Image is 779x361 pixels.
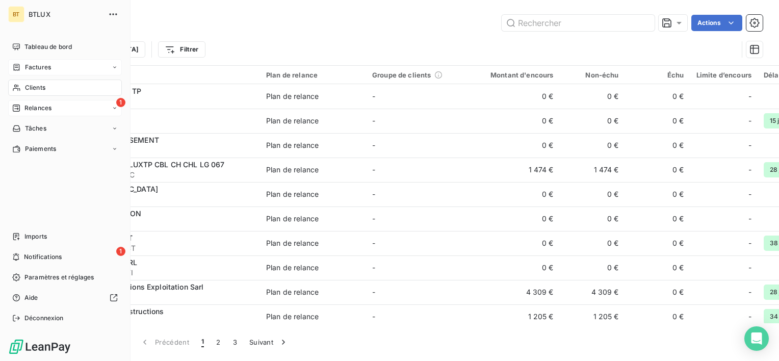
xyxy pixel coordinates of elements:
[748,287,751,297] span: -
[25,83,45,92] span: Clients
[625,133,690,158] td: 0 €
[372,71,431,79] span: Groupe de clients
[472,109,560,133] td: 0 €
[266,263,319,273] div: Plan de relance
[372,92,375,100] span: -
[372,190,375,198] span: -
[372,288,375,296] span: -
[748,140,751,150] span: -
[472,255,560,280] td: 0 €
[748,91,751,101] span: -
[70,282,204,291] span: BAATZ Constructions Exploitation Sarl
[25,144,56,153] span: Paiements
[70,317,254,327] span: CBALTHASAR
[266,165,319,175] div: Plan de relance
[8,339,71,355] img: Logo LeanPay
[631,71,684,79] div: Échu
[372,263,375,272] span: -
[625,255,690,280] td: 0 €
[134,331,195,353] button: Précédent
[70,268,254,278] span: CAPCONSTRUCTI
[372,239,375,247] span: -
[625,158,690,182] td: 0 €
[625,304,690,329] td: 0 €
[266,312,319,322] div: Plan de relance
[560,109,625,133] td: 0 €
[24,104,51,113] span: Relances
[24,42,72,51] span: Tableau de bord
[70,243,254,253] span: CARTCONSTRUCT
[502,15,655,31] input: Rechercher
[691,15,742,31] button: Actions
[625,207,690,231] td: 0 €
[25,124,46,133] span: Tâches
[70,121,254,131] span: CALLEVA
[625,280,690,304] td: 0 €
[560,133,625,158] td: 0 €
[560,231,625,255] td: 0 €
[560,207,625,231] td: 0 €
[372,141,375,149] span: -
[748,312,751,322] span: -
[266,116,319,126] div: Plan de relance
[472,207,560,231] td: 0 €
[8,290,122,306] a: Aide
[748,263,751,273] span: -
[625,231,690,255] td: 0 €
[195,331,210,353] button: 1
[472,304,560,329] td: 1 205 €
[25,63,51,72] span: Factures
[696,71,751,79] div: Limite d’encours
[748,214,751,224] span: -
[70,292,254,302] span: CBAATZ
[625,182,690,207] td: 0 €
[372,214,375,223] span: -
[70,170,254,180] span: CAMGALGIOLUXC
[748,238,751,248] span: -
[748,116,751,126] span: -
[201,337,204,347] span: 1
[70,219,254,229] span: CAPCONSTR
[266,214,319,224] div: Plan de relance
[560,84,625,109] td: 0 €
[748,165,751,175] span: -
[29,10,102,18] span: BTLUX
[266,287,319,297] div: Plan de relance
[560,304,625,329] td: 1 205 €
[24,252,62,262] span: Notifications
[24,314,64,323] span: Déconnexion
[70,194,254,204] span: CAMVIANDEN
[744,326,769,351] div: Open Intercom Messenger
[24,273,94,282] span: Paramètres et réglages
[227,331,243,353] button: 3
[560,280,625,304] td: 4 309 €
[472,133,560,158] td: 0 €
[478,71,554,79] div: Montant d'encours
[566,71,619,79] div: Non-échu
[560,158,625,182] td: 1 474 €
[472,280,560,304] td: 4 309 €
[625,84,690,109] td: 0 €
[70,145,254,156] span: CAMCHL
[210,331,226,353] button: 2
[372,116,375,125] span: -
[266,189,319,199] div: Plan de relance
[24,293,38,302] span: Aide
[24,232,47,241] span: Imports
[372,312,375,321] span: -
[8,6,24,22] div: BT
[116,247,125,256] span: 1
[560,182,625,207] td: 0 €
[560,255,625,280] td: 0 €
[472,84,560,109] td: 0 €
[472,182,560,207] td: 0 €
[266,140,319,150] div: Plan de relance
[266,238,319,248] div: Plan de relance
[266,71,360,79] div: Plan de relance
[116,98,125,107] span: 1
[243,331,295,353] button: Suivant
[70,96,254,107] span: CADAMTP
[158,41,205,58] button: Filtrer
[70,160,225,169] span: AM GALERE GIO LUXTP CBL CH CHL LG 067
[472,231,560,255] td: 0 €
